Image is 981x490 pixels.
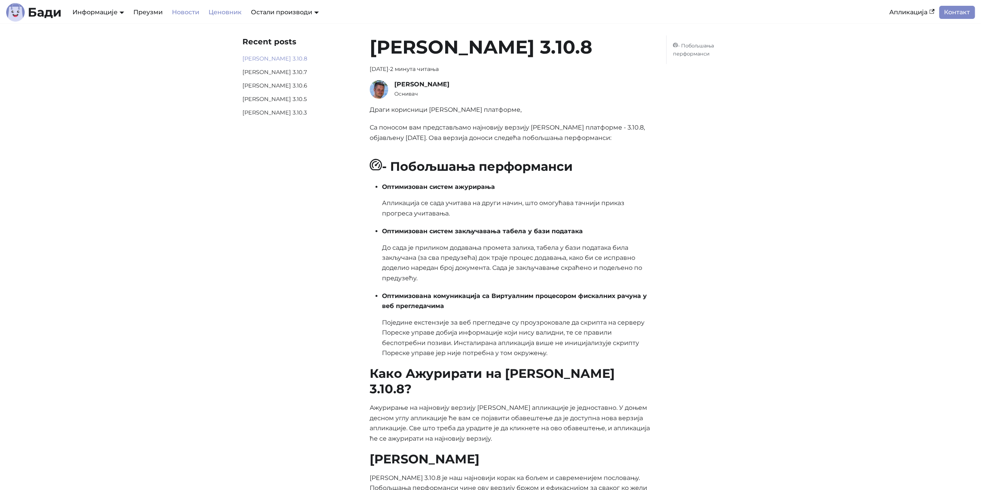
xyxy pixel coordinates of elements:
[242,35,357,48] div: Recent posts
[370,366,654,397] h1: Како Ажурирати на [PERSON_NAME] 3.10.8?
[382,227,583,235] strong: Оптимизован систем закључавања табела у бази података
[242,35,357,124] nav: Недавни постови на блогу
[370,80,388,99] img: Дејан Велимировић
[72,8,124,16] a: Информације
[370,35,654,59] h1: [PERSON_NAME] 3.10.8
[394,81,449,88] span: [PERSON_NAME]
[242,95,357,104] a: [PERSON_NAME] 3.10.5
[370,105,654,115] p: Драги корисници [PERSON_NAME] платформе,
[370,66,389,72] time: [DATE]
[167,6,204,19] a: Новости
[382,198,654,219] p: Апликација се сада учитава на други начин, што омогућава тачнији приказ прогреса учитавања.
[28,6,62,19] b: Бади
[394,90,654,98] small: Оснивач
[242,81,357,91] a: [PERSON_NAME] 3.10.6
[242,108,357,118] a: [PERSON_NAME] 3.10.3
[6,3,25,22] img: Лого
[6,3,62,22] a: ЛогоБади
[370,403,654,444] p: Ажурирање на најновију верзију [PERSON_NAME] апликације је једноставно. У доњем десном углу аплик...
[382,318,654,359] p: Поједине екстензије за веб прегледаче су проузроковале да скрипта на серверу Пореске управе добиј...
[204,6,246,19] a: Ценовник
[370,451,654,467] h1: [PERSON_NAME]
[370,123,654,143] p: Са поносом вам представљамо најновију верзију [PERSON_NAME] платформе - 3.10.8, објављену [DATE]....
[370,65,654,74] div: · 2 минута читања
[382,183,495,190] strong: Оптимизован систем ажурирања
[885,6,939,19] a: Апликација
[242,68,357,77] a: [PERSON_NAME] 3.10.7
[382,292,647,310] strong: Оптимизована комуникација са Виртуалним процесором фискалних рачуна у веб прегледачима
[673,42,735,58] a: - Побољшања перформанси
[242,54,357,64] a: [PERSON_NAME] 3.10.8
[370,158,654,174] h2: - Побољшања перформанси
[382,243,654,284] p: До сада је приликом додавања промета залиха, табела у бази података била закључана (за сва предуз...
[251,8,319,16] a: Остали производи
[129,6,167,19] a: Преузми
[939,6,975,19] a: Контакт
